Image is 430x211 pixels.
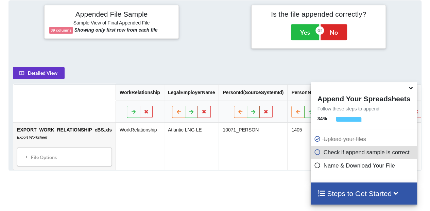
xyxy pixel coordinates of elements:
[291,24,319,40] button: Yes
[314,148,415,157] p: Check if append sample is correct
[288,123,334,170] td: 1405
[317,189,410,198] h4: Steps to Get Started
[13,123,116,170] td: EXPORT_WORK_RELATIONSHIP_eBS.xls
[17,135,47,139] i: Export Worksheet
[256,10,381,18] h4: Is the file appended correctly?
[311,105,417,112] p: Follow these steps to append
[74,27,157,33] b: Showing only first row from each file
[51,28,72,32] b: 39 columns
[314,161,415,170] p: Name & Download Your File
[314,135,415,143] p: Upload your files
[116,123,164,170] td: WorkRelationship
[219,123,288,170] td: 10071_PERSON
[288,84,334,101] th: PersonNumber
[13,67,65,79] button: Detailed View
[49,20,174,27] h6: Sample View of Final Appended File
[116,84,164,101] th: WorkRelationship
[49,10,174,19] h4: Appended File Sample
[19,150,110,164] div: File Options
[317,116,327,121] b: 34 %
[164,123,219,170] td: Atlantic LNG LE
[321,24,347,40] button: No
[311,93,417,103] h4: Append Your Spreadsheets
[219,84,288,101] th: PersonId(SourceSystemId)
[164,84,219,101] th: LegalEmployerName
